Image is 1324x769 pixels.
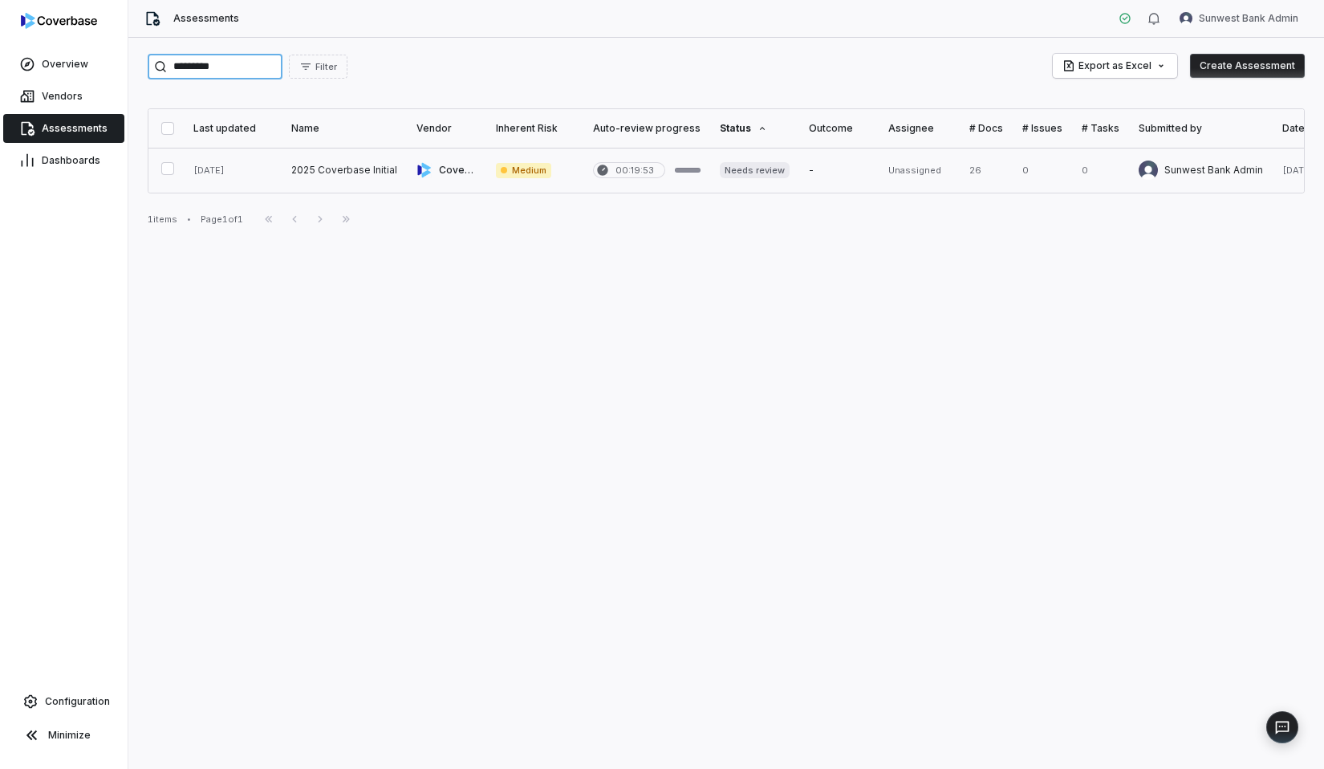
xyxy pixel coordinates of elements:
[888,122,950,135] div: Assignee
[1082,122,1119,135] div: # Tasks
[291,122,397,135] div: Name
[799,148,879,193] td: -
[1139,161,1158,180] img: Sunwest Bank Admin avatar
[42,154,100,167] span: Dashboards
[48,729,91,742] span: Minimize
[187,214,191,225] div: •
[42,90,83,103] span: Vendors
[6,687,121,716] a: Configuration
[193,122,272,135] div: Last updated
[1139,122,1263,135] div: Submitted by
[593,122,701,135] div: Auto-review progress
[1022,122,1062,135] div: # Issues
[3,82,124,111] a: Vendors
[1053,54,1177,78] button: Export as Excel
[315,61,337,73] span: Filter
[720,122,790,135] div: Status
[1199,12,1298,25] span: Sunwest Bank Admin
[201,214,243,226] div: Page 1 of 1
[6,719,121,751] button: Minimize
[289,55,347,79] button: Filter
[45,695,110,708] span: Configuration
[969,122,1003,135] div: # Docs
[3,50,124,79] a: Overview
[1180,12,1192,25] img: Sunwest Bank Admin avatar
[148,214,177,226] div: 1 items
[173,12,239,25] span: Assessments
[809,122,869,135] div: Outcome
[42,58,88,71] span: Overview
[3,114,124,143] a: Assessments
[1190,54,1305,78] button: Create Assessment
[3,146,124,175] a: Dashboards
[42,122,108,135] span: Assessments
[21,13,97,29] img: logo-D7KZi-bG.svg
[1170,6,1308,31] button: Sunwest Bank Admin avatarSunwest Bank Admin
[496,122,574,135] div: Inherent Risk
[416,122,477,135] div: Vendor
